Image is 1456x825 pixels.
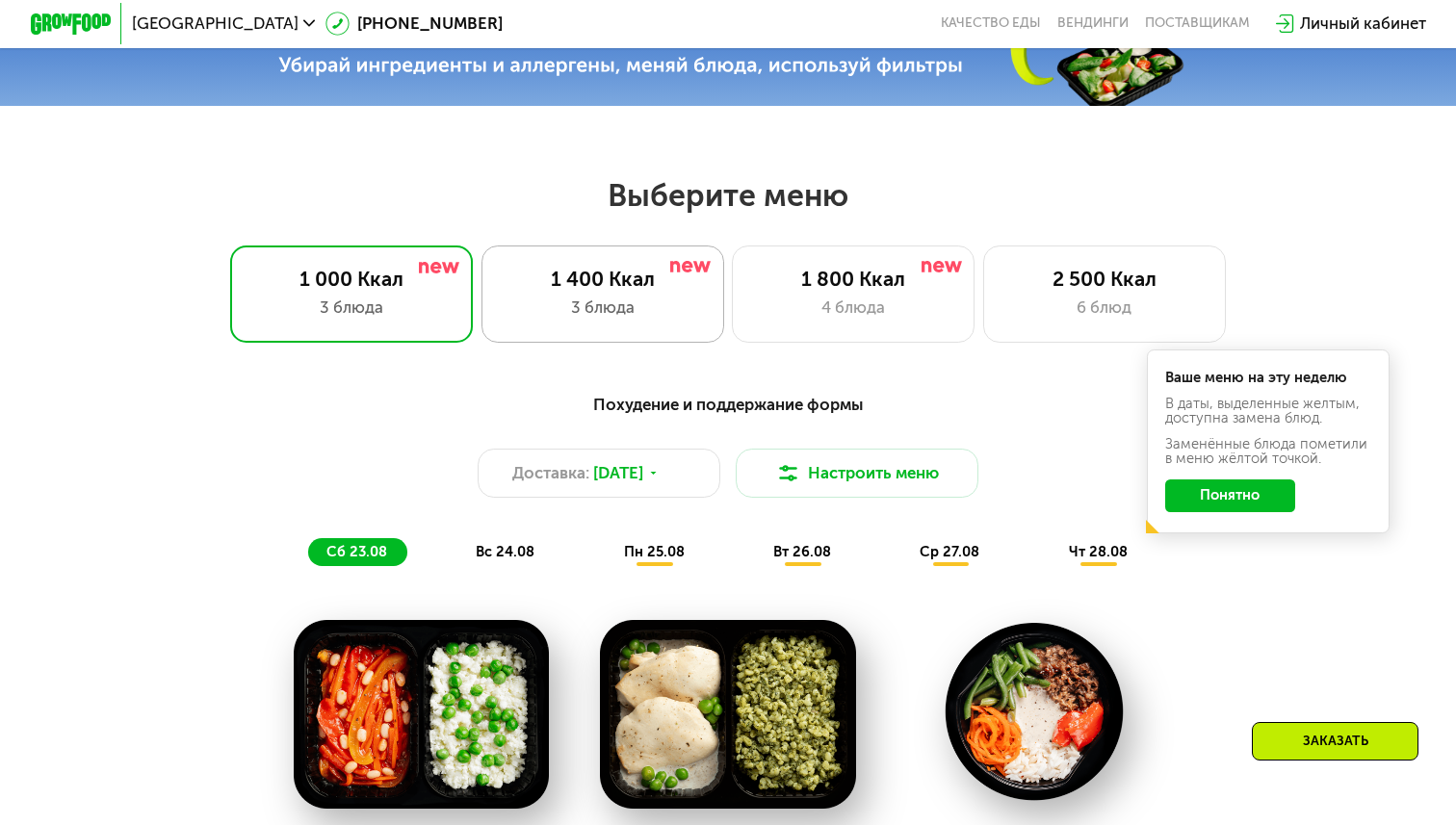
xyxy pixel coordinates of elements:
span: ср 27.08 [920,543,979,560]
a: Качество еды [941,15,1041,32]
div: Заменённые блюда пометили в меню жёлтой точкой. [1165,437,1371,465]
div: 3 блюда [503,296,703,320]
h2: Выберите меню [65,176,1391,215]
div: поставщикам [1145,15,1250,32]
div: Личный кабинет [1300,12,1426,36]
div: 1 400 Ккал [503,267,703,291]
div: Похудение и поддержание формы [129,392,1326,417]
span: вт 26.08 [773,543,831,560]
div: 2 500 Ккал [1004,267,1205,291]
div: 6 блюд [1004,296,1205,320]
div: 1 000 Ккал [251,267,452,291]
span: вс 24.08 [476,543,534,560]
button: Понятно [1165,479,1296,512]
span: сб 23.08 [326,543,387,560]
div: Ваше меню на эту неделю [1165,371,1371,385]
button: Настроить меню [736,449,978,497]
div: 3 блюда [251,296,452,320]
span: [GEOGRAPHIC_DATA] [132,15,299,32]
span: [DATE] [593,461,643,485]
a: [PHONE_NUMBER] [325,12,504,36]
a: Вендинги [1057,15,1129,32]
span: Доставка: [512,461,589,485]
span: пн 25.08 [624,543,685,560]
div: В даты, выделенные желтым, доступна замена блюд. [1165,397,1371,425]
div: 1 800 Ккал [753,267,953,291]
div: 4 блюда [753,296,953,320]
div: Заказать [1252,722,1418,761]
span: чт 28.08 [1069,543,1128,560]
